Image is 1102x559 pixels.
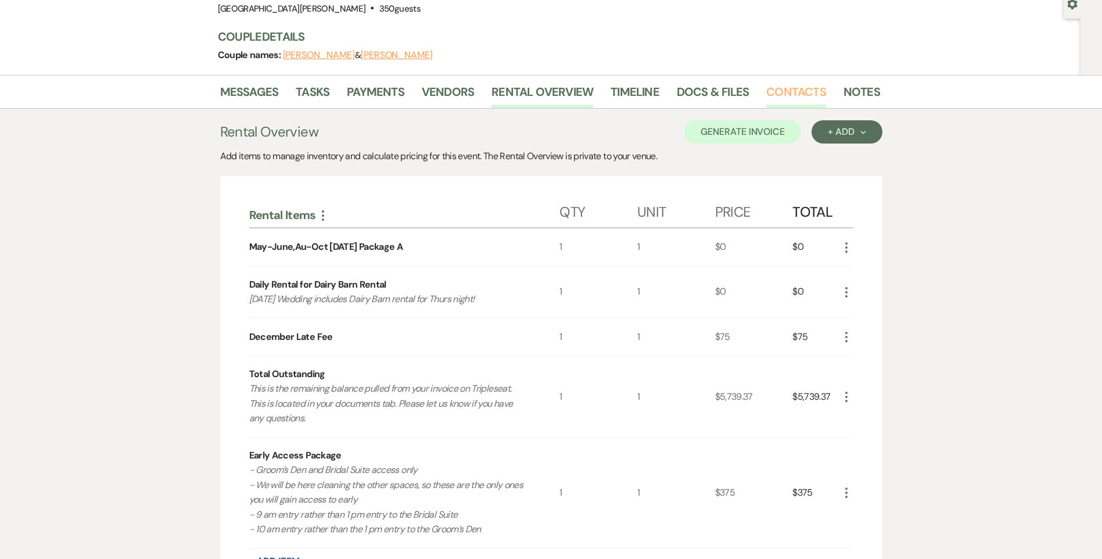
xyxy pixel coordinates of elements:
div: $0 [715,228,793,266]
button: [PERSON_NAME] [361,51,433,60]
div: 1 [637,438,715,548]
div: $75 [792,318,839,356]
div: 1 [637,228,715,266]
p: This is the remaining balance pulled from your invoice on Tripleseat. This is located in your doc... [249,381,529,426]
button: + Add [812,120,882,144]
div: 1 [559,438,637,548]
a: Vendors [422,83,474,108]
div: Total Outstanding [249,367,325,381]
a: Notes [843,83,880,108]
span: 350 guests [379,3,421,15]
div: $75 [715,318,793,356]
div: Qty [559,192,637,227]
p: - Groom’s Den and Bridal Suite access only - We will be here cleaning the other spaces, so these ... [249,463,529,537]
p: [DATE] Wedding includes Dairy Barn rental for Thurs night! [249,292,529,307]
a: Docs & Files [677,83,749,108]
h3: Couple Details [218,28,868,45]
div: Total [792,192,839,227]
span: [GEOGRAPHIC_DATA][PERSON_NAME] [218,3,366,15]
div: $375 [792,438,839,548]
div: 1 [559,356,637,437]
div: 1 [637,318,715,356]
div: $0 [715,267,793,318]
div: $0 [792,267,839,318]
div: 1 [637,267,715,318]
a: Messages [220,83,279,108]
a: Tasks [296,83,329,108]
div: Daily Rental for Dairy Barn Rental [249,278,386,292]
button: [PERSON_NAME] [283,51,355,60]
div: $375 [715,438,793,548]
a: Payments [347,83,404,108]
div: December Late Fee [249,330,333,344]
div: Rental Items [249,207,560,223]
div: $5,739.37 [792,356,839,437]
div: $5,739.37 [715,356,793,437]
a: Rental Overview [491,83,593,108]
div: 1 [637,356,715,437]
a: Contacts [766,83,826,108]
div: Unit [637,192,715,227]
div: $0 [792,228,839,266]
div: Early Access Package [249,449,342,463]
h3: Rental Overview [220,121,318,142]
div: Add items to manage inventory and calculate pricing for this event. The Rental Overview is privat... [220,149,882,163]
div: May-June,Au-Oct [DATE] Package A [249,240,403,254]
div: Price [715,192,793,227]
span: Couple names: [218,49,283,61]
button: Generate Invoice [684,120,801,144]
div: 1 [559,267,637,318]
div: 1 [559,228,637,266]
a: Timeline [611,83,659,108]
span: & [283,49,433,61]
div: + Add [828,127,866,137]
div: 1 [559,318,637,356]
